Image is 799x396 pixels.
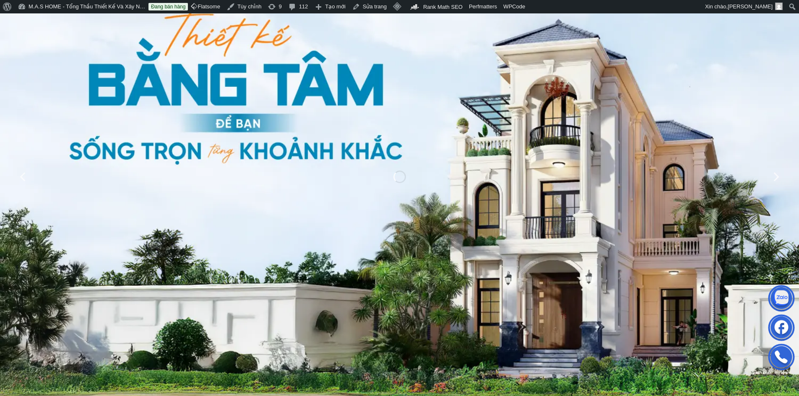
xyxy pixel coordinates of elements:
span: Rank Math SEO [423,4,463,10]
img: Zalo [769,287,794,312]
button: Previous [16,132,31,221]
img: Facebook [769,316,794,342]
button: Next [768,132,783,221]
img: Phone [769,346,794,371]
span: [PERSON_NAME] [728,3,773,10]
a: Đang bán hàng [148,3,188,10]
